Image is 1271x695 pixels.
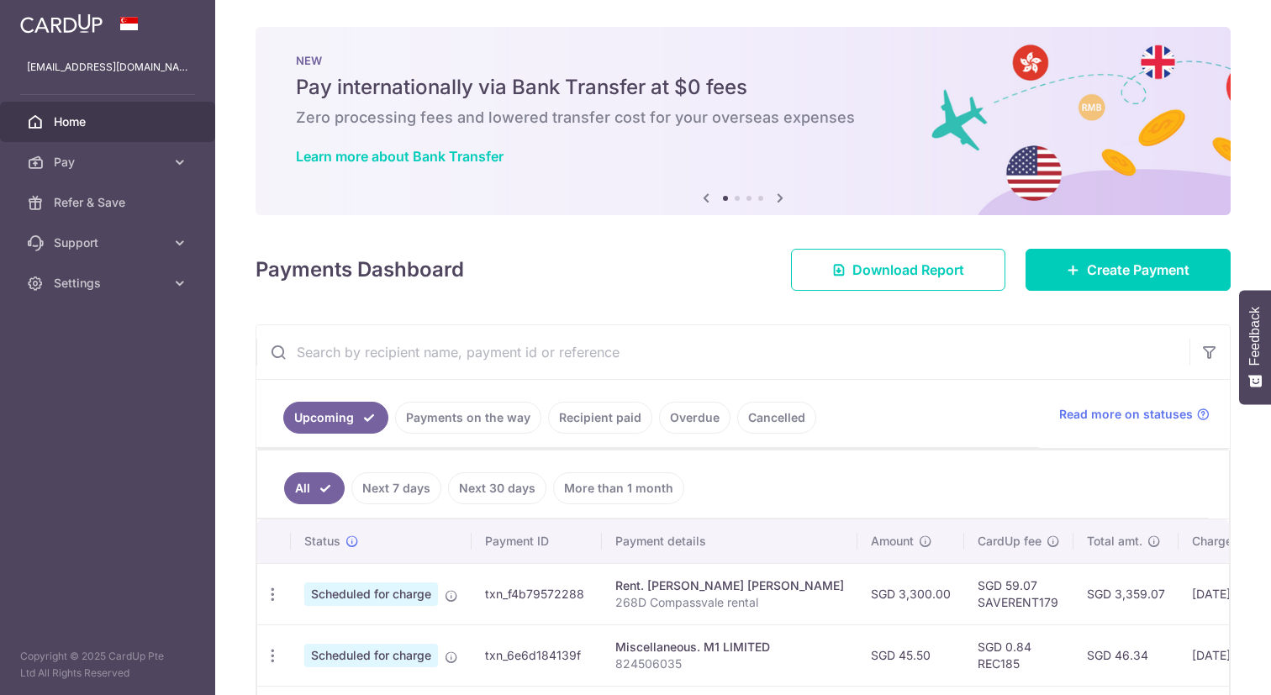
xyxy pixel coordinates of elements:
[1073,624,1179,686] td: SGD 46.34
[472,624,602,686] td: txn_6e6d184139f
[472,563,602,624] td: txn_f4b79572288
[448,472,546,504] a: Next 30 days
[283,402,388,434] a: Upcoming
[1073,563,1179,624] td: SGD 3,359.07
[20,13,103,34] img: CardUp
[27,59,188,76] p: [EMAIL_ADDRESS][DOMAIN_NAME]
[296,108,1190,128] h6: Zero processing fees and lowered transfer cost for your overseas expenses
[553,472,684,504] a: More than 1 month
[256,27,1231,215] img: Bank transfer banner
[296,148,504,165] a: Learn more about Bank Transfer
[737,402,816,434] a: Cancelled
[472,519,602,563] th: Payment ID
[857,624,964,686] td: SGD 45.50
[304,533,340,550] span: Status
[256,325,1189,379] input: Search by recipient name, payment id or reference
[871,533,914,550] span: Amount
[615,577,844,594] div: Rent. [PERSON_NAME] [PERSON_NAME]
[1059,406,1193,423] span: Read more on statuses
[1087,260,1189,280] span: Create Payment
[54,154,165,171] span: Pay
[284,472,345,504] a: All
[1026,249,1231,291] a: Create Payment
[54,113,165,130] span: Home
[602,519,857,563] th: Payment details
[54,194,165,211] span: Refer & Save
[615,656,844,672] p: 824506035
[395,402,541,434] a: Payments on the way
[304,644,438,667] span: Scheduled for charge
[296,54,1190,67] p: NEW
[548,402,652,434] a: Recipient paid
[1247,307,1263,366] span: Feedback
[256,255,464,285] h4: Payments Dashboard
[964,563,1073,624] td: SGD 59.07 SAVERENT179
[964,624,1073,686] td: SGD 0.84 REC185
[1239,290,1271,404] button: Feedback - Show survey
[351,472,441,504] a: Next 7 days
[54,275,165,292] span: Settings
[791,249,1005,291] a: Download Report
[1059,406,1210,423] a: Read more on statuses
[857,563,964,624] td: SGD 3,300.00
[296,74,1190,101] h5: Pay internationally via Bank Transfer at $0 fees
[615,639,844,656] div: Miscellaneous. M1 LIMITED
[659,402,730,434] a: Overdue
[1087,533,1142,550] span: Total amt.
[978,533,1042,550] span: CardUp fee
[54,234,165,251] span: Support
[615,594,844,611] p: 268D Compassvale rental
[304,582,438,606] span: Scheduled for charge
[852,260,964,280] span: Download Report
[1192,533,1261,550] span: Charge date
